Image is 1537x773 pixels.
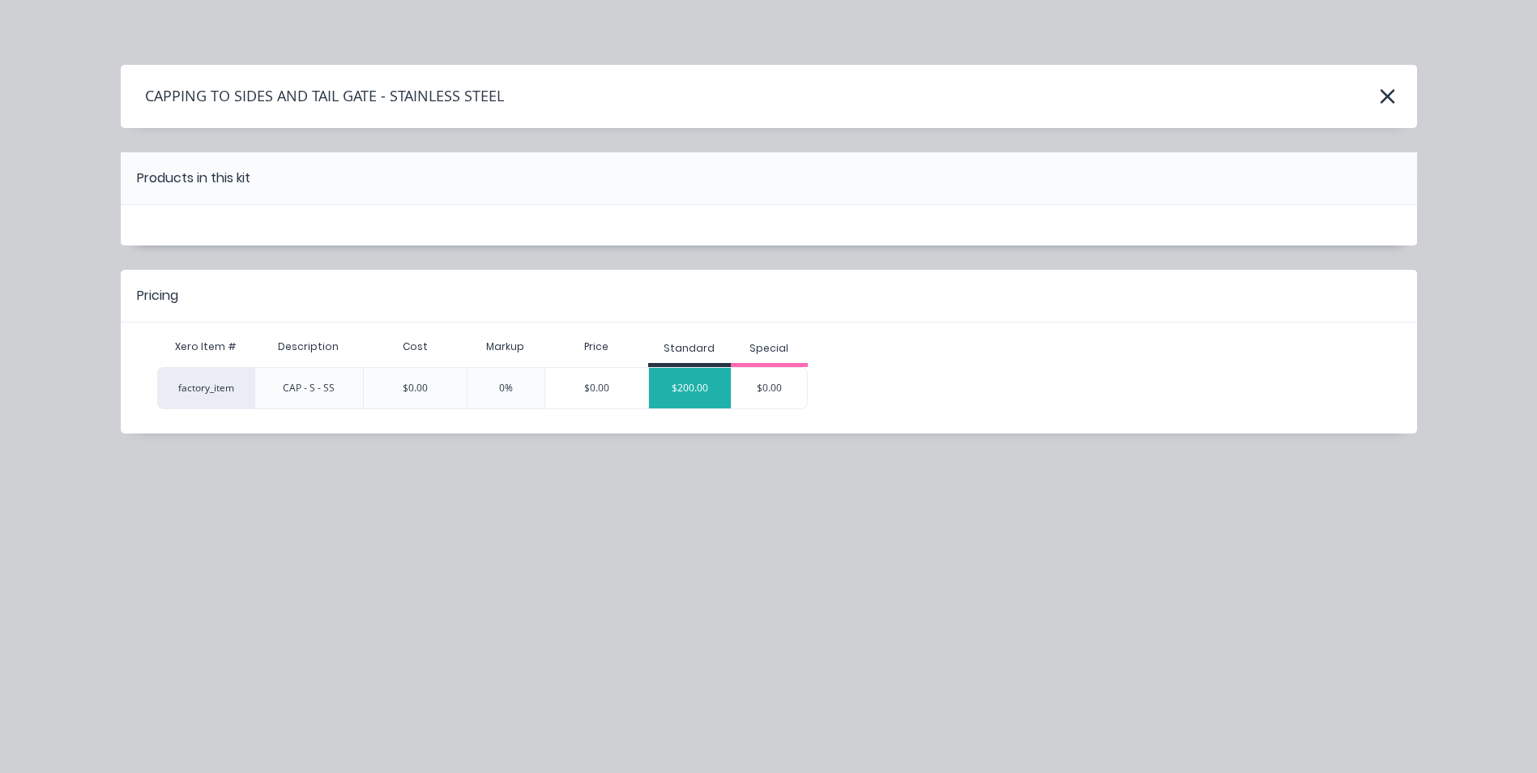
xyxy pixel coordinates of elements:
[137,286,178,305] div: Pricing
[283,381,335,395] div: CAP - S - SS
[157,331,254,363] div: Xero Item #
[545,368,648,408] div: $0.00
[157,367,254,409] div: factory_item
[467,367,544,409] div: 0%
[265,327,352,367] div: Description
[363,331,467,363] div: Cost
[467,331,544,363] div: Markup
[649,368,731,408] div: $200.00
[121,81,504,112] h4: CAPPING TO SIDES AND TAIL GATE - STAINLESS STEEL
[363,367,467,409] div: $0.00
[732,368,808,408] div: $0.00
[664,341,715,356] div: Standard
[749,341,788,356] div: Special
[137,169,250,188] div: Products in this kit
[544,331,648,363] div: Price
